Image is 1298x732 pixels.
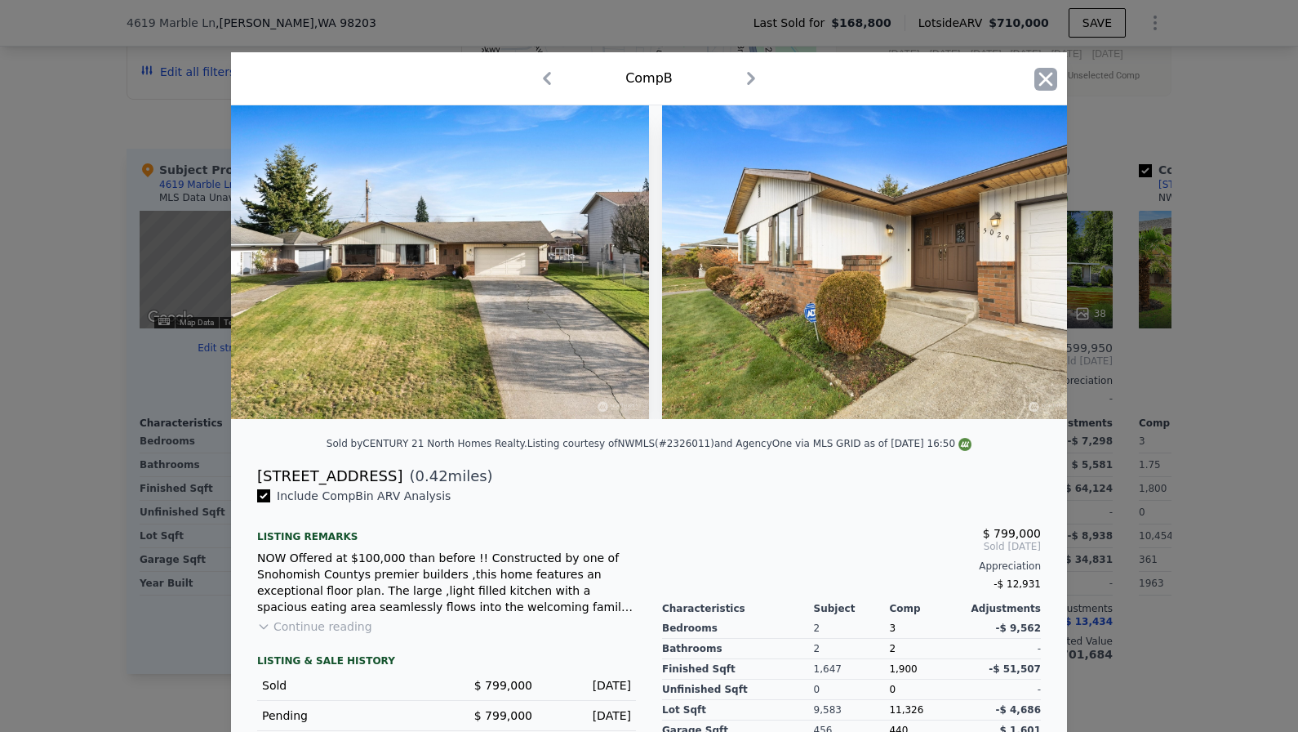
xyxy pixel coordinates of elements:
[814,639,890,659] div: 2
[662,680,814,700] div: Unfinished Sqft
[625,69,673,88] div: Comp B
[889,623,896,634] span: 3
[889,704,923,716] span: 11,326
[983,527,1041,540] span: $ 799,000
[545,677,631,694] div: [DATE]
[474,679,532,692] span: $ 799,000
[662,602,814,615] div: Characteristics
[545,707,631,724] div: [DATE]
[231,105,649,419] img: Property Img
[474,709,532,722] span: $ 799,000
[662,560,1041,573] div: Appreciation
[996,704,1041,716] span: -$ 4,686
[527,438,971,449] div: Listing courtesy of NWMLS (#2326011) and AgencyOne via MLS GRID as of [DATE] 16:50
[814,618,890,639] div: 2
[262,677,433,694] div: Sold
[662,639,814,659] div: Bathrooms
[965,639,1041,659] div: -
[262,707,433,724] div: Pending
[662,700,814,721] div: Lot Sqft
[814,680,890,700] div: 0
[257,550,636,615] div: NOW Offered at $100,000 than before !! Constructed by one of Snohomish Countys premier builders ,...
[257,654,636,671] div: LISTING & SALE HISTORY
[958,438,971,451] img: NWMLS Logo
[327,438,527,449] div: Sold by CENTURY 21 North Homes Realty .
[889,602,965,615] div: Comp
[889,639,965,659] div: 2
[257,465,402,488] div: [STREET_ADDRESS]
[814,602,890,615] div: Subject
[965,680,1041,700] div: -
[994,578,1041,590] span: -$ 12,931
[662,540,1041,553] span: Sold [DATE]
[257,618,372,635] button: Continue reading
[965,602,1041,615] div: Adjustments
[996,623,1041,634] span: -$ 9,562
[257,517,636,543] div: Listing remarks
[416,467,448,484] span: 0.42
[662,618,814,639] div: Bedrooms
[989,663,1041,675] span: -$ 51,507
[889,663,917,675] span: 1,900
[270,489,457,502] span: Include Comp B in ARV Analysis
[662,659,814,680] div: Finished Sqft
[662,105,1080,419] img: Property Img
[814,700,890,721] div: 9,583
[889,684,896,695] span: 0
[402,465,492,488] span: ( miles)
[814,659,890,680] div: 1,647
